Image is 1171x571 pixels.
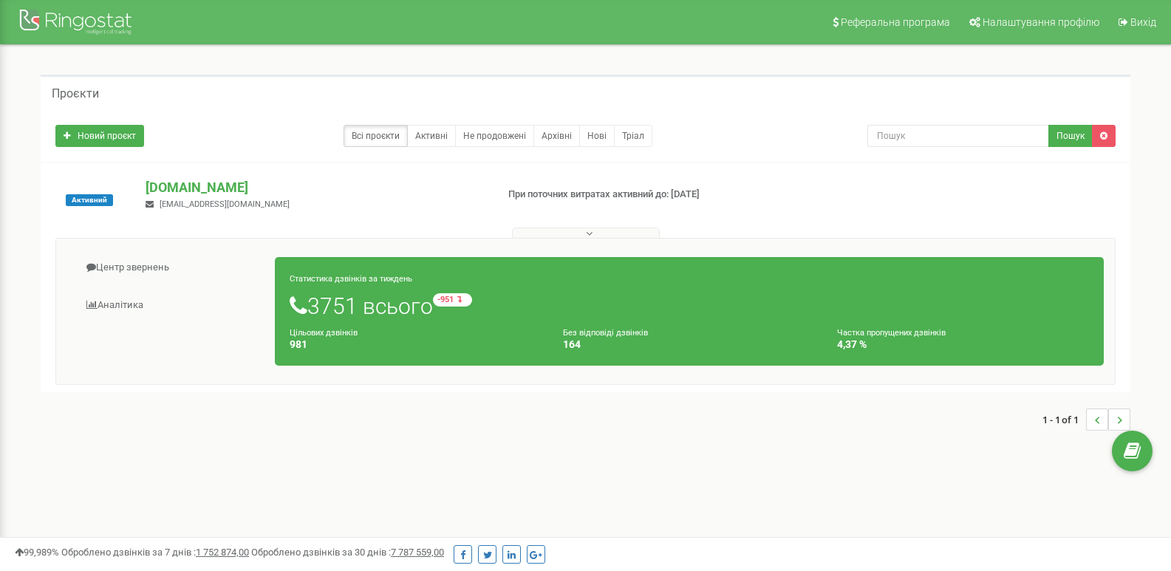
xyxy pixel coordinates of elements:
[867,125,1049,147] input: Пошук
[67,287,276,324] a: Аналiтика
[508,188,757,202] p: При поточних витратах активний до: [DATE]
[841,16,950,28] span: Реферальна програма
[66,194,113,206] span: Активний
[391,547,444,558] u: 7 787 559,00
[433,293,472,307] small: -951
[455,125,534,147] a: Не продовжені
[67,250,276,286] a: Центр звернень
[290,274,412,284] small: Статистика дзвінків за тиждень
[290,339,542,350] h4: 981
[533,125,580,147] a: Архівні
[15,547,59,558] span: 99,989%
[61,547,249,558] span: Оброблено дзвінків за 7 днів :
[563,328,648,338] small: Без відповіді дзвінків
[344,125,408,147] a: Всі проєкти
[563,339,815,350] h4: 164
[251,547,444,558] span: Оброблено дзвінків за 30 днів :
[1130,16,1156,28] span: Вихід
[407,125,456,147] a: Активні
[614,125,652,147] a: Тріал
[983,16,1099,28] span: Налаштування профілю
[1042,408,1086,431] span: 1 - 1 of 1
[1042,394,1130,445] nav: ...
[290,328,358,338] small: Цільових дзвінків
[146,178,484,197] p: [DOMAIN_NAME]
[837,339,1089,350] h4: 4,37 %
[160,199,290,209] span: [EMAIL_ADDRESS][DOMAIN_NAME]
[55,125,144,147] a: Новий проєкт
[837,328,946,338] small: Частка пропущених дзвінків
[290,293,1089,318] h1: 3751 всього
[52,87,99,100] h5: Проєкти
[579,125,615,147] a: Нові
[1048,125,1093,147] button: Пошук
[196,547,249,558] u: 1 752 874,00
